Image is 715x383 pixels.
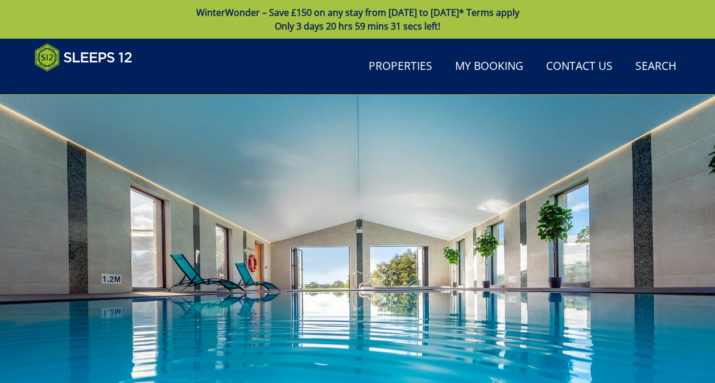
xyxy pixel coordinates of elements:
[631,54,681,80] a: Search
[35,43,133,72] img: Sleeps 12
[542,54,617,80] a: Contact Us
[275,20,440,32] span: Only 3 days 20 hrs 59 mins 31 secs left!
[364,54,437,80] a: Properties
[29,78,148,88] iframe: Customer reviews powered by Trustpilot
[451,54,528,80] a: My Booking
